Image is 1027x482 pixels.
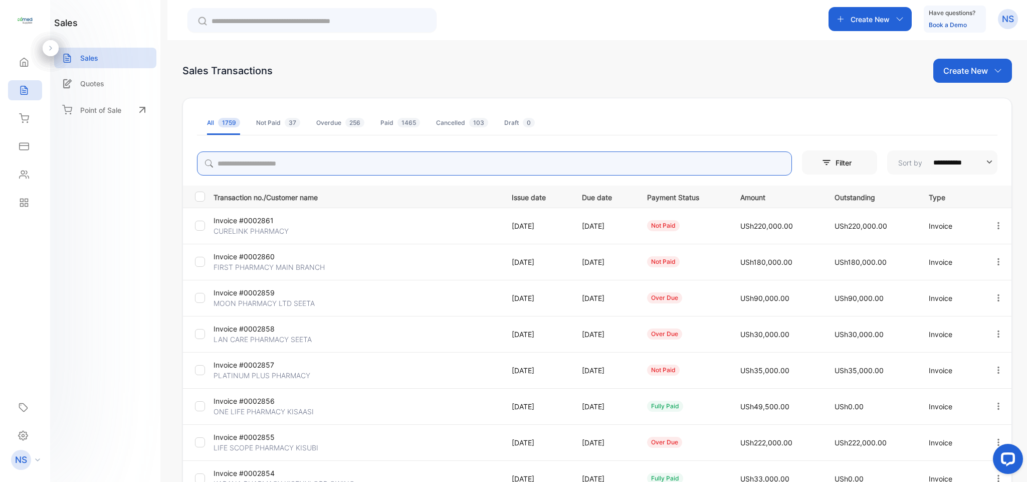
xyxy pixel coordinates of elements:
[316,118,364,127] div: Overdue
[504,118,535,127] div: Draft
[582,221,627,231] p: [DATE]
[218,118,240,127] span: 1759
[582,437,627,448] p: [DATE]
[54,73,156,94] a: Quotes
[214,226,309,236] p: CURELINK PHARMACY
[214,360,309,370] p: Invoice #0002857
[929,257,973,267] p: Invoice
[835,330,884,339] span: USh30,000.00
[943,65,988,77] p: Create New
[647,220,680,231] div: not paid
[512,293,561,303] p: [DATE]
[998,7,1018,31] button: NS
[835,190,908,203] p: Outstanding
[929,8,975,18] p: Have questions?
[256,118,300,127] div: Not Paid
[933,59,1012,83] button: Create New
[835,294,884,302] span: USh90,000.00
[582,293,627,303] p: [DATE]
[740,402,789,411] span: USh49,500.00
[582,257,627,267] p: [DATE]
[835,366,884,375] span: USh35,000.00
[207,118,240,127] div: All
[54,16,78,30] h1: sales
[985,440,1027,482] iframe: LiveChat chat widget
[285,118,300,127] span: 37
[523,118,535,127] span: 0
[214,215,309,226] p: Invoice #0002861
[582,365,627,376] p: [DATE]
[740,294,789,302] span: USh90,000.00
[214,262,325,272] p: FIRST PHARMACY MAIN BRANCH
[929,190,973,203] p: Type
[929,365,973,376] p: Invoice
[647,437,682,448] div: over due
[345,118,364,127] span: 256
[512,257,561,267] p: [DATE]
[1002,13,1014,26] p: NS
[647,190,720,203] p: Payment Status
[214,432,309,442] p: Invoice #0002855
[469,118,488,127] span: 103
[214,190,499,203] p: Transaction no./Customer name
[929,401,973,412] p: Invoice
[887,150,997,175] button: Sort by
[214,324,309,334] p: Invoice #0002858
[647,401,683,412] div: fully paid
[214,442,318,453] p: LIFE SCOPE PHARMACY KISUBI
[214,396,309,406] p: Invoice #0002856
[740,366,789,375] span: USh35,000.00
[740,330,789,339] span: USh30,000.00
[214,251,309,262] p: Invoice #0002860
[397,118,420,127] span: 1465
[835,222,887,230] span: USh220,000.00
[214,298,315,308] p: MOON PHARMACY LTD SEETA
[15,453,27,466] p: NS
[214,370,310,381] p: PLATINUM PLUS PHARMACY
[582,401,627,412] p: [DATE]
[80,78,104,89] p: Quotes
[740,190,814,203] p: Amount
[512,190,561,203] p: Issue date
[647,256,680,267] div: not paid
[851,14,890,25] p: Create New
[582,190,627,203] p: Due date
[214,334,312,345] p: LAN CARE PHARMACY SEETA
[929,221,973,231] p: Invoice
[214,468,309,478] p: Invoice #0002854
[54,99,156,121] a: Point of Sale
[214,406,314,417] p: ONE LIFE PHARMACY KISAASI
[182,63,273,78] div: Sales Transactions
[18,13,33,28] img: logo
[512,437,561,448] p: [DATE]
[647,329,682,340] div: over due
[740,222,793,230] span: USh220,000.00
[929,293,973,303] p: Invoice
[740,258,792,266] span: USh180,000.00
[380,118,420,127] div: Paid
[898,157,922,168] p: Sort by
[647,365,680,376] div: not paid
[80,105,121,115] p: Point of Sale
[54,48,156,68] a: Sales
[512,221,561,231] p: [DATE]
[512,365,561,376] p: [DATE]
[512,329,561,340] p: [DATE]
[214,287,309,298] p: Invoice #0002859
[929,21,967,29] a: Book a Demo
[929,329,973,340] p: Invoice
[740,438,792,447] span: USh222,000.00
[835,258,887,266] span: USh180,000.00
[929,437,973,448] p: Invoice
[436,118,488,127] div: Cancelled
[835,402,864,411] span: USh0.00
[582,329,627,340] p: [DATE]
[647,292,682,303] div: over due
[80,53,98,63] p: Sales
[835,438,887,447] span: USh222,000.00
[512,401,561,412] p: [DATE]
[829,7,912,31] button: Create New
